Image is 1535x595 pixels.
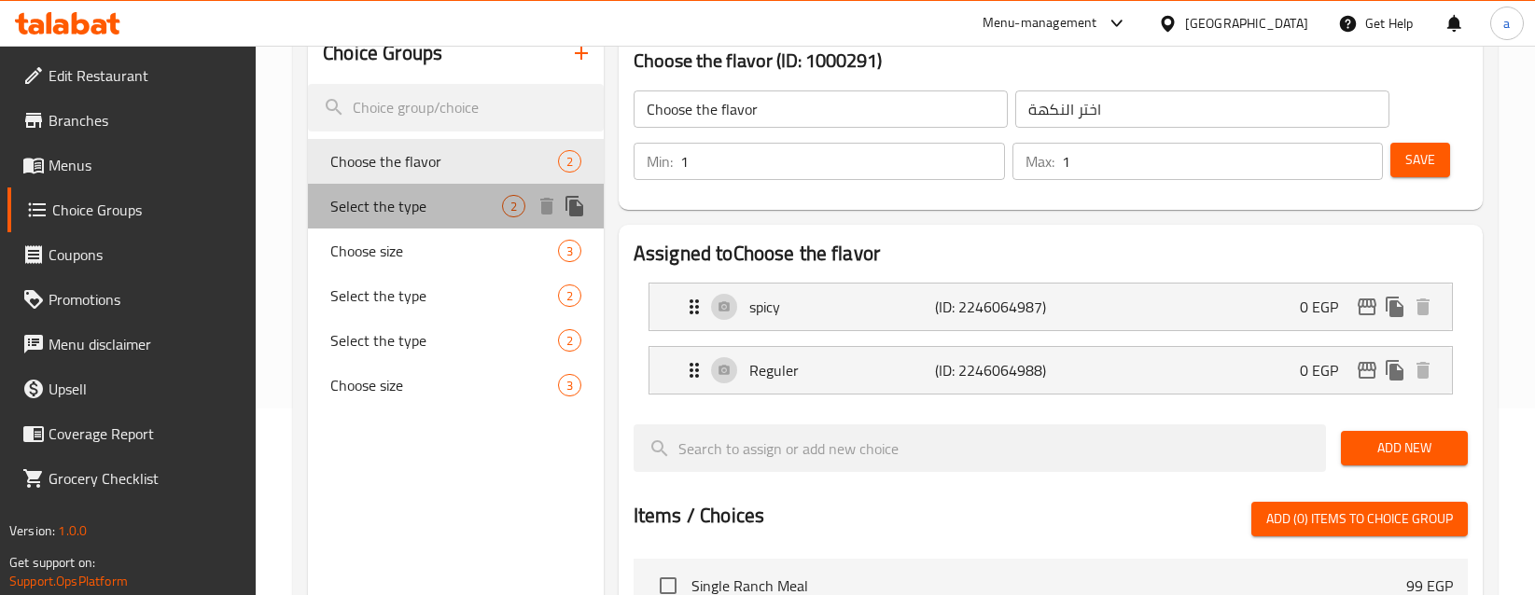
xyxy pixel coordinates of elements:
[561,192,589,220] button: duplicate
[503,198,524,215] span: 2
[559,377,580,394] span: 3
[7,322,257,367] a: Menu disclaimer
[7,232,257,277] a: Coupons
[533,192,561,220] button: delete
[49,154,242,176] span: Menus
[330,329,558,352] span: Select the type
[935,296,1059,318] p: (ID: 2246064987)
[323,39,442,67] h2: Choice Groups
[749,296,935,318] p: spicy
[330,240,558,262] span: Choose size
[558,284,581,307] div: Choices
[1026,150,1054,173] p: Max:
[308,139,604,184] div: Choose the flavor2
[1353,293,1381,321] button: edit
[7,53,257,98] a: Edit Restaurant
[1300,359,1353,381] p: 0 EGP
[7,277,257,322] a: Promotions
[52,199,242,221] span: Choice Groups
[558,374,581,396] div: Choices
[7,367,257,411] a: Upsell
[49,109,242,131] span: Branches
[983,12,1097,35] div: Menu-management
[1381,356,1409,384] button: duplicate
[1341,431,1468,465] button: Add New
[559,153,580,171] span: 2
[9,550,95,574] span: Get support on:
[7,143,257,187] a: Menus
[1381,293,1409,321] button: duplicate
[634,275,1468,339] li: Expand
[49,467,242,490] span: Grocery Checklist
[634,46,1468,76] h3: Choose the flavor (ID: 1000291)
[634,339,1468,402] li: Expand
[49,288,242,311] span: Promotions
[1353,356,1381,384] button: edit
[308,363,604,408] div: Choose size3
[558,329,581,352] div: Choices
[1356,436,1453,460] span: Add New
[558,240,581,262] div: Choices
[1409,356,1437,384] button: delete
[49,378,242,400] span: Upsell
[1266,507,1453,531] span: Add (0) items to choice group
[9,519,55,543] span: Version:
[559,332,580,350] span: 2
[7,456,257,501] a: Grocery Checklist
[634,240,1468,268] h2: Assigned to Choose the flavor
[330,195,502,217] span: Select the type
[1503,13,1510,34] span: a
[935,359,1059,381] p: (ID: 2246064988)
[308,84,604,131] input: search
[330,284,558,307] span: Select the type
[308,228,604,273] div: Choose size3
[49,64,242,87] span: Edit Restaurant
[634,502,764,530] h2: Items / Choices
[7,98,257,143] a: Branches
[9,569,128,593] a: Support.OpsPlatform
[308,318,604,363] div: Select the type2
[559,287,580,305] span: 2
[647,150,673,173] p: Min:
[634,424,1326,472] input: search
[558,150,581,173] div: Choices
[649,284,1452,330] div: Expand
[7,411,257,456] a: Coverage Report
[308,273,604,318] div: Select the type2
[49,333,242,355] span: Menu disclaimer
[1390,143,1450,177] button: Save
[1409,293,1437,321] button: delete
[308,184,604,228] div: Select the type2deleteduplicate
[1185,13,1308,34] div: [GEOGRAPHIC_DATA]
[1251,502,1468,536] button: Add (0) items to choice group
[1300,296,1353,318] p: 0 EGP
[749,359,935,381] p: Reguler
[330,374,558,396] span: Choose size
[502,195,525,217] div: Choices
[559,242,580,260] span: 3
[49,243,242,266] span: Coupons
[1405,148,1435,172] span: Save
[7,187,257,232] a: Choice Groups
[649,347,1452,394] div: Expand
[58,519,87,543] span: 1.0.0
[49,422,242,445] span: Coverage Report
[330,150,558,173] span: Choose the flavor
